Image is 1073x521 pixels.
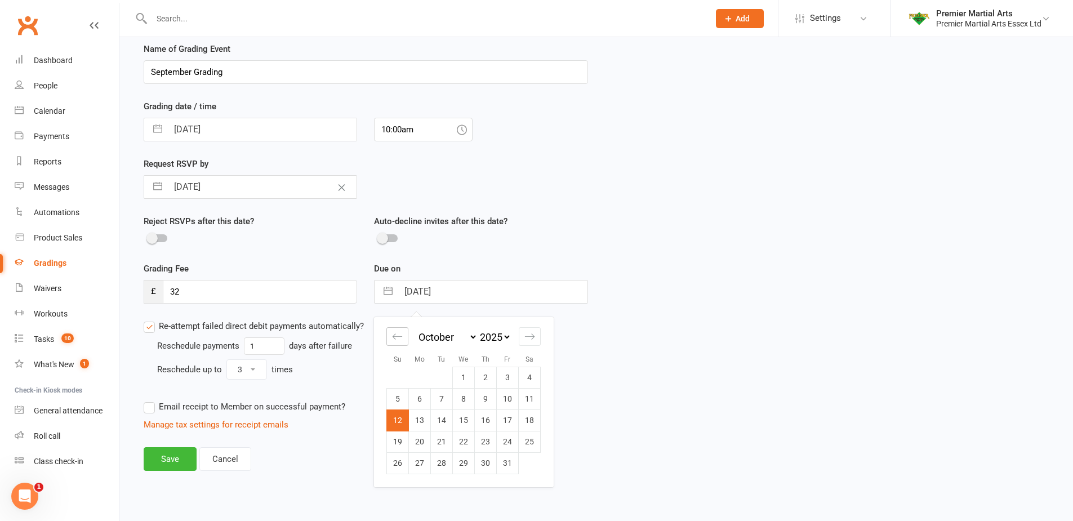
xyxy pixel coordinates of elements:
[34,157,61,166] div: Reports
[415,355,425,363] small: Mo
[15,73,119,99] a: People
[34,309,68,318] div: Workouts
[159,400,345,412] span: Email receipt to Member on successful payment?
[15,449,119,474] a: Class kiosk mode
[387,409,409,431] td: Selected. Sunday, October 12, 2025
[526,355,533,363] small: Sa
[61,333,74,343] span: 10
[394,355,402,363] small: Su
[144,262,189,275] label: Grading Fee
[519,431,541,452] td: Saturday, October 25, 2025
[80,359,89,368] span: 1
[453,388,475,409] td: Wednesday, October 8, 2025
[374,262,400,275] label: Due on
[15,48,119,73] a: Dashboard
[716,9,764,28] button: Add
[34,335,54,344] div: Tasks
[15,251,119,276] a: Gradings
[34,56,73,65] div: Dashboard
[386,327,408,346] div: Move backward to switch to the previous month.
[15,327,119,352] a: Tasks 10
[34,132,69,141] div: Payments
[148,11,701,26] input: Search...
[34,284,61,293] div: Waivers
[810,6,841,31] span: Settings
[453,431,475,452] td: Wednesday, October 22, 2025
[475,367,497,388] td: Thursday, October 2, 2025
[431,452,453,474] td: Tuesday, October 28, 2025
[15,99,119,124] a: Calendar
[34,431,60,440] div: Roll call
[34,182,69,192] div: Messages
[332,176,351,198] button: Clear Date
[144,420,288,430] a: Manage tax settings for receipt emails
[497,388,519,409] td: Friday, October 10, 2025
[453,409,475,431] td: Wednesday, October 15, 2025
[475,452,497,474] td: Thursday, October 30, 2025
[736,14,750,23] span: Add
[15,225,119,251] a: Product Sales
[504,355,510,363] small: Fr
[34,106,65,115] div: Calendar
[34,233,82,242] div: Product Sales
[431,409,453,431] td: Tuesday, October 14, 2025
[144,42,230,56] label: Name of Grading Event
[475,388,497,409] td: Thursday, October 9, 2025
[387,388,409,409] td: Sunday, October 5, 2025
[936,8,1041,19] div: Premier Martial Arts
[15,398,119,424] a: General attendance kiosk mode
[34,457,83,466] div: Class check-in
[14,11,42,39] a: Clubworx
[34,81,57,90] div: People
[475,409,497,431] td: Thursday, October 16, 2025
[15,124,119,149] a: Payments
[409,431,431,452] td: Monday, October 20, 2025
[519,327,541,346] div: Move forward to switch to the next month.
[157,339,239,353] div: Reschedule payments
[431,431,453,452] td: Tuesday, October 21, 2025
[908,7,930,30] img: thumb_image1619788694.png
[475,431,497,452] td: Thursday, October 23, 2025
[519,388,541,409] td: Saturday, October 11, 2025
[144,157,208,171] label: Request RSVP by
[438,355,445,363] small: Tu
[15,424,119,449] a: Roll call
[34,259,66,268] div: Gradings
[199,447,251,471] button: Cancel
[409,409,431,431] td: Monday, October 13, 2025
[387,452,409,474] td: Sunday, October 26, 2025
[409,452,431,474] td: Monday, October 27, 2025
[453,367,475,388] td: Wednesday, October 1, 2025
[458,355,468,363] small: We
[431,388,453,409] td: Tuesday, October 7, 2025
[374,317,553,487] div: Calendar
[482,355,489,363] small: Th
[34,406,103,415] div: General attendance
[15,175,119,200] a: Messages
[34,208,79,217] div: Automations
[15,352,119,377] a: What's New1
[453,452,475,474] td: Wednesday, October 29, 2025
[15,301,119,327] a: Workouts
[15,276,119,301] a: Waivers
[289,339,352,353] div: days after failure
[409,388,431,409] td: Monday, October 6, 2025
[497,409,519,431] td: Friday, October 17, 2025
[11,483,38,510] iframe: Intercom live chat
[387,431,409,452] td: Sunday, October 19, 2025
[15,149,119,175] a: Reports
[157,363,222,376] div: Reschedule up to
[497,367,519,388] td: Friday, October 3, 2025
[497,452,519,474] td: Friday, October 31, 2025
[144,215,254,228] label: Reject RSVPs after this date?
[936,19,1041,29] div: Premier Martial Arts Essex Ltd
[519,367,541,388] td: Saturday, October 4, 2025
[34,360,74,369] div: What's New
[144,100,216,113] label: Grading date / time
[497,431,519,452] td: Friday, October 24, 2025
[271,363,293,376] div: times
[15,200,119,225] a: Automations
[159,319,364,331] span: Re-attempt failed direct debit payments automatically?
[144,280,163,304] span: £
[34,483,43,492] span: 1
